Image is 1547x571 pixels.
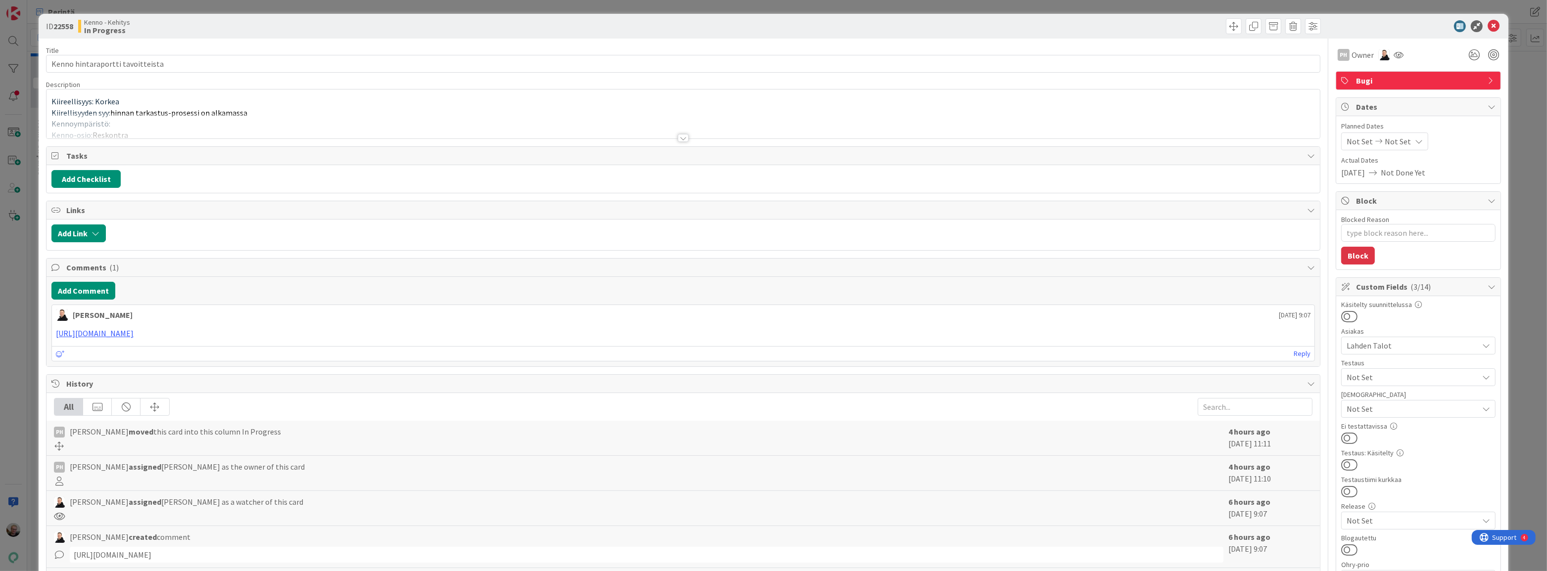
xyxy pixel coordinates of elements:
[1352,49,1374,61] span: Owner
[51,108,110,118] span: Kiirellisyyden syy:
[1341,215,1389,224] label: Blocked Reason
[1228,497,1270,507] b: 6 hours ago
[1341,534,1496,541] div: Blogautettu
[70,496,303,508] span: [PERSON_NAME] [PERSON_NAME] as a watcher of this card
[66,378,1302,390] span: History
[1356,75,1483,87] span: Bugi
[129,497,161,507] b: assigned
[1385,135,1411,147] span: Not Set
[73,309,133,321] div: [PERSON_NAME]
[66,150,1302,162] span: Tasks
[1341,503,1496,510] div: Release
[56,328,134,338] a: [URL][DOMAIN_NAME]
[51,170,121,188] button: Add Checklist
[21,1,45,13] span: Support
[110,108,247,118] span: hinnan tarkastus-prosessi on alkamassa
[70,461,305,473] span: [PERSON_NAME] [PERSON_NAME] as the owner of this card
[1341,561,1496,568] div: Ohry-prio
[54,398,83,415] div: All
[1341,476,1496,483] div: Testaustiimi kurkkaa
[1341,423,1496,430] div: Ei testattavissa
[51,224,106,242] button: Add Link
[1347,135,1373,147] span: Not Set
[1341,301,1496,308] div: Käsitelty suunnittelussa
[51,4,54,12] div: 4
[1381,167,1425,178] span: Not Done Yet
[1341,247,1375,264] button: Block
[54,462,65,473] div: PH
[1338,49,1350,61] div: PH
[84,26,130,34] b: In Progress
[56,309,68,321] img: AN
[1341,328,1496,335] div: Asiakas
[1228,426,1313,450] div: [DATE] 11:11
[1198,398,1313,416] input: Search...
[51,282,115,300] button: Add Comment
[1341,155,1496,166] span: Actual Dates
[70,426,281,438] span: [PERSON_NAME] this card into this column In Progress
[54,532,65,543] img: AN
[46,55,1320,73] input: type card name here...
[1341,167,1365,178] span: [DATE]
[1228,531,1313,563] div: [DATE] 9:07
[66,204,1302,216] span: Links
[46,46,59,55] label: Title
[53,21,73,31] b: 22558
[1228,532,1270,542] b: 6 hours ago
[1356,195,1483,207] span: Block
[1341,449,1496,456] div: Testaus: Käsitelty
[51,96,119,106] span: Kiireellisyys: Korkea
[1356,101,1483,113] span: Dates
[1347,371,1478,383] span: Not Set
[1341,359,1496,366] div: Testaus
[1279,310,1311,320] span: [DATE] 9:07
[46,20,73,32] span: ID
[1347,515,1478,527] span: Not Set
[109,263,119,272] span: ( 1 )
[1347,403,1478,415] span: Not Set
[129,427,153,437] b: moved
[1228,427,1270,437] b: 4 hours ago
[1347,340,1478,351] span: Lahden Talot
[1379,49,1390,60] img: AN
[46,80,80,89] span: Description
[1294,348,1311,360] a: Reply
[129,532,157,542] b: created
[66,262,1302,273] span: Comments
[84,18,130,26] span: Kenno - Kehitys
[1228,462,1270,472] b: 4 hours ago
[70,547,1223,563] div: [URL][DOMAIN_NAME]
[1410,282,1431,292] span: ( 3/14 )
[1341,121,1496,132] span: Planned Dates
[54,497,65,508] img: AN
[1341,391,1496,398] div: [DEMOGRAPHIC_DATA]
[70,531,190,543] span: [PERSON_NAME] comment
[54,427,65,438] div: PH
[1228,461,1313,485] div: [DATE] 11:10
[1228,496,1313,521] div: [DATE] 9:07
[129,462,161,472] b: assigned
[1356,281,1483,293] span: Custom Fields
